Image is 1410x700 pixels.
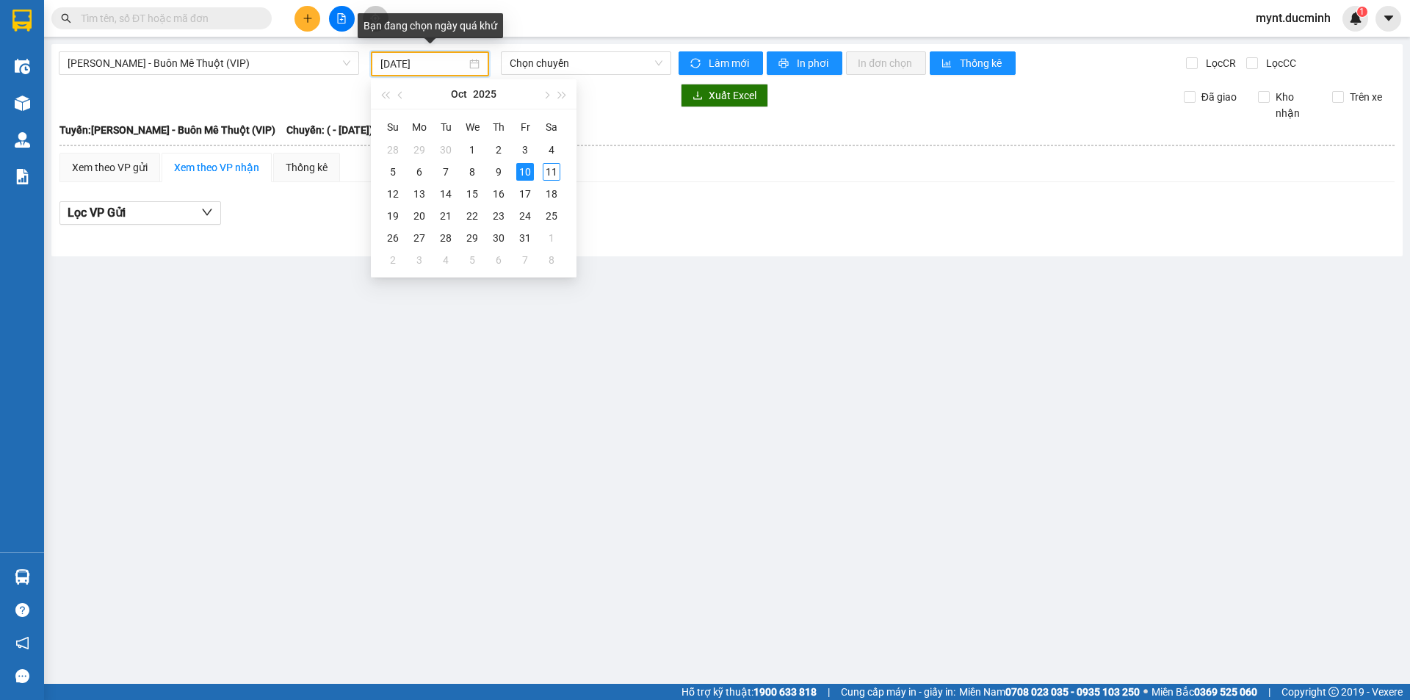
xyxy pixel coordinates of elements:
td: 2025-09-30 [433,139,459,161]
div: 4 [543,141,560,159]
td: 2025-10-09 [485,161,512,183]
div: 16 [490,185,507,203]
div: 31 [516,229,534,247]
div: 25 [543,207,560,225]
div: 22 [463,207,481,225]
span: Lọc CC [1260,55,1298,71]
td: 2025-11-05 [459,249,485,271]
td: 2025-11-01 [538,227,565,249]
strong: 0369 525 060 [1194,686,1257,698]
img: logo-vxr [12,10,32,32]
button: printerIn phơi [767,51,842,75]
button: aim [363,6,388,32]
span: printer [778,58,791,70]
button: Lọc VP Gửi [59,201,221,225]
div: 21 [437,207,455,225]
th: Tu [433,115,459,139]
td: 2025-10-20 [406,205,433,227]
td: 2025-10-01 [459,139,485,161]
span: Đã giao [1196,89,1243,105]
div: 30 [490,229,507,247]
div: 26 [384,229,402,247]
th: We [459,115,485,139]
div: 23 [490,207,507,225]
div: 6 [411,163,428,181]
span: down [201,206,213,218]
span: Cung cấp máy in - giấy in: [841,684,955,700]
div: 12 [384,185,402,203]
th: Mo [406,115,433,139]
span: | [828,684,830,700]
div: 15 [463,185,481,203]
span: Hồ Chí Minh - Buôn Mê Thuột (VIP) [68,52,350,74]
span: caret-down [1382,12,1395,25]
td: 2025-10-03 [512,139,538,161]
button: bar-chartThống kê [930,51,1016,75]
span: Chuyến: ( - [DATE]) [286,122,373,138]
div: 13 [411,185,428,203]
span: Chọn chuyến [510,52,662,74]
th: Su [380,115,406,139]
button: 2025 [473,79,496,109]
img: warehouse-icon [15,95,30,111]
td: 2025-11-02 [380,249,406,271]
span: question-circle [15,603,29,617]
td: 2025-10-06 [406,161,433,183]
img: warehouse-icon [15,132,30,148]
div: 30 [437,141,455,159]
td: 2025-10-07 [433,161,459,183]
span: Kho nhận [1270,89,1321,121]
span: mynt.ducminh [1244,9,1342,27]
div: Thống kê [286,159,328,176]
input: Tìm tên, số ĐT hoặc mã đơn [81,10,254,26]
td: 2025-10-15 [459,183,485,205]
span: Lọc VP Gửi [68,203,126,222]
div: 19 [384,207,402,225]
span: Làm mới [709,55,751,71]
sup: 1 [1357,7,1367,17]
div: 29 [411,141,428,159]
th: Th [485,115,512,139]
button: In đơn chọn [846,51,926,75]
td: 2025-10-11 [538,161,565,183]
div: 2 [490,141,507,159]
div: 28 [384,141,402,159]
td: 2025-10-13 [406,183,433,205]
td: 2025-10-17 [512,183,538,205]
div: 24 [516,207,534,225]
span: notification [15,636,29,650]
span: Thống kê [960,55,1004,71]
div: Bạn đang chọn ngày quá khứ [358,13,503,38]
div: 17 [516,185,534,203]
td: 2025-10-25 [538,205,565,227]
td: 2025-10-05 [380,161,406,183]
b: Tuyến: [PERSON_NAME] - Buôn Mê Thuột (VIP) [59,124,275,136]
div: 14 [437,185,455,203]
td: 2025-10-30 [485,227,512,249]
td: 2025-11-04 [433,249,459,271]
td: 2025-10-19 [380,205,406,227]
span: Lọc CR [1200,55,1238,71]
div: 6 [490,251,507,269]
img: solution-icon [15,169,30,184]
div: Xem theo VP nhận [174,159,259,176]
td: 2025-11-06 [485,249,512,271]
button: downloadXuất Excel [681,84,768,107]
td: 2025-10-18 [538,183,565,205]
td: 2025-10-10 [512,161,538,183]
div: 10 [516,163,534,181]
div: 3 [516,141,534,159]
td: 2025-11-07 [512,249,538,271]
button: file-add [329,6,355,32]
td: 2025-09-29 [406,139,433,161]
span: sync [690,58,703,70]
td: 2025-10-29 [459,227,485,249]
img: warehouse-icon [15,59,30,74]
div: 28 [437,229,455,247]
td: 2025-09-28 [380,139,406,161]
td: 2025-11-08 [538,249,565,271]
div: Xem theo VP gửi [72,159,148,176]
td: 2025-10-04 [538,139,565,161]
div: 7 [516,251,534,269]
div: 5 [384,163,402,181]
